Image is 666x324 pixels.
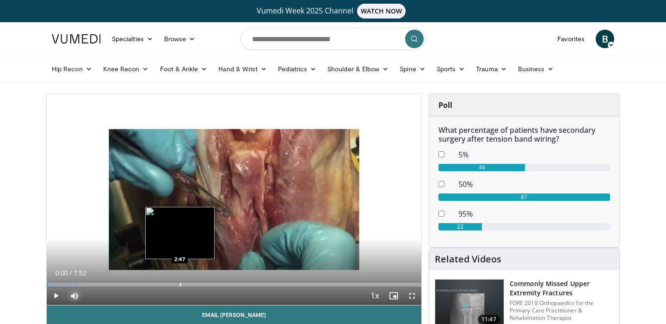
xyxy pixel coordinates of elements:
[512,60,560,78] a: Business
[435,254,501,265] h4: Related Videos
[596,30,614,48] a: B
[438,100,452,110] strong: Poll
[438,126,610,143] h6: What percentage of patients have secondary surgery after tension band wiring?
[213,60,272,78] a: Hand & Wrist
[47,283,421,287] div: Progress Bar
[451,179,617,190] dd: 50%
[98,60,154,78] a: Knee Recon
[366,287,384,305] button: Playback Rate
[52,34,101,44] img: VuMedi Logo
[394,60,431,78] a: Spine
[154,60,213,78] a: Foot & Ankle
[47,287,65,305] button: Play
[272,60,322,78] a: Pediatrics
[357,4,406,19] span: WATCH NOW
[438,164,525,171] div: 44
[431,60,471,78] a: Sports
[240,28,425,50] input: Search topics, interventions
[53,4,613,19] a: Vumedi Week 2025 ChannelWATCH NOW
[438,193,610,201] div: 87
[46,60,98,78] a: Hip Recon
[106,30,159,48] a: Specialties
[65,287,84,305] button: Mute
[322,60,394,78] a: Shoulder & Elbow
[74,269,86,277] span: 7:52
[510,299,614,322] p: FORE 2018 Orthopaedics for the Primary Care Practitioner & Rehabilitation Therapist
[438,223,482,231] div: 22
[451,208,617,219] dd: 95%
[145,207,215,259] img: image.jpeg
[70,269,72,277] span: /
[478,315,500,324] span: 11:47
[403,287,421,305] button: Fullscreen
[159,30,201,48] a: Browse
[47,94,421,305] video-js: Video Player
[510,279,614,298] h3: Commonly Missed Upper Extremity Fractures
[55,269,68,277] span: 0:00
[552,30,590,48] a: Favorites
[470,60,512,78] a: Trauma
[47,305,421,324] a: Email [PERSON_NAME]
[384,287,403,305] button: Enable picture-in-picture mode
[451,149,617,160] dd: 5%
